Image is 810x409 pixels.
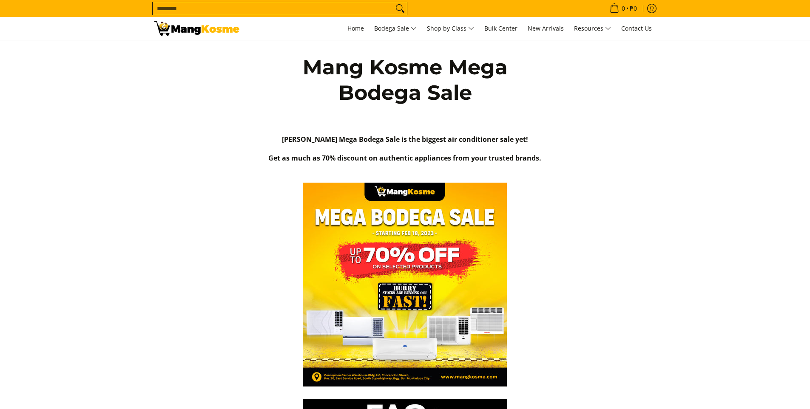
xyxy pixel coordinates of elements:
a: Contact Us [617,17,656,40]
a: Home [343,17,368,40]
img: Mang Kosme Mega Bodega Sale [154,21,239,36]
span: New Arrivals [528,24,564,32]
nav: Main Menu [248,17,656,40]
strong: [PERSON_NAME] Mega Bodega Sale is the biggest air conditioner sale yet! [282,135,528,144]
span: Resources [574,23,611,34]
span: Bulk Center [484,24,517,32]
span: • [607,4,639,13]
a: Resources [570,17,615,40]
strong: Get as much as 70% discount on authentic appliances from your trusted brands. [268,153,541,163]
span: 0 [620,6,626,11]
a: Shop by Class [423,17,478,40]
span: Bodega Sale [374,23,417,34]
span: Contact Us [621,24,652,32]
h1: Mang Kosme Mega Bodega Sale [282,54,529,105]
span: Shop by Class [427,23,474,34]
a: Bulk Center [480,17,522,40]
span: ₱0 [628,6,638,11]
a: Bodega Sale [370,17,421,40]
button: Search [393,2,407,15]
a: New Arrivals [523,17,568,40]
span: Home [347,24,364,32]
